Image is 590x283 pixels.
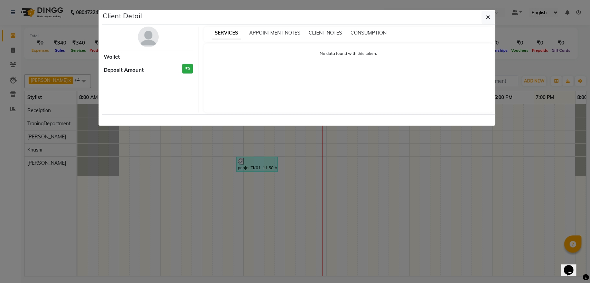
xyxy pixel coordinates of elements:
iframe: chat widget [561,255,583,276]
h3: ₹0 [182,64,193,74]
span: APPOINTMENT NOTES [249,30,300,36]
img: avatar [138,27,159,47]
p: No data found with this token. [210,50,487,57]
h5: Client Detail [103,11,142,21]
span: CLIENT NOTES [309,30,342,36]
span: Wallet [104,53,120,61]
span: Deposit Amount [104,66,144,74]
span: SERVICES [212,27,241,39]
span: CONSUMPTION [350,30,386,36]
